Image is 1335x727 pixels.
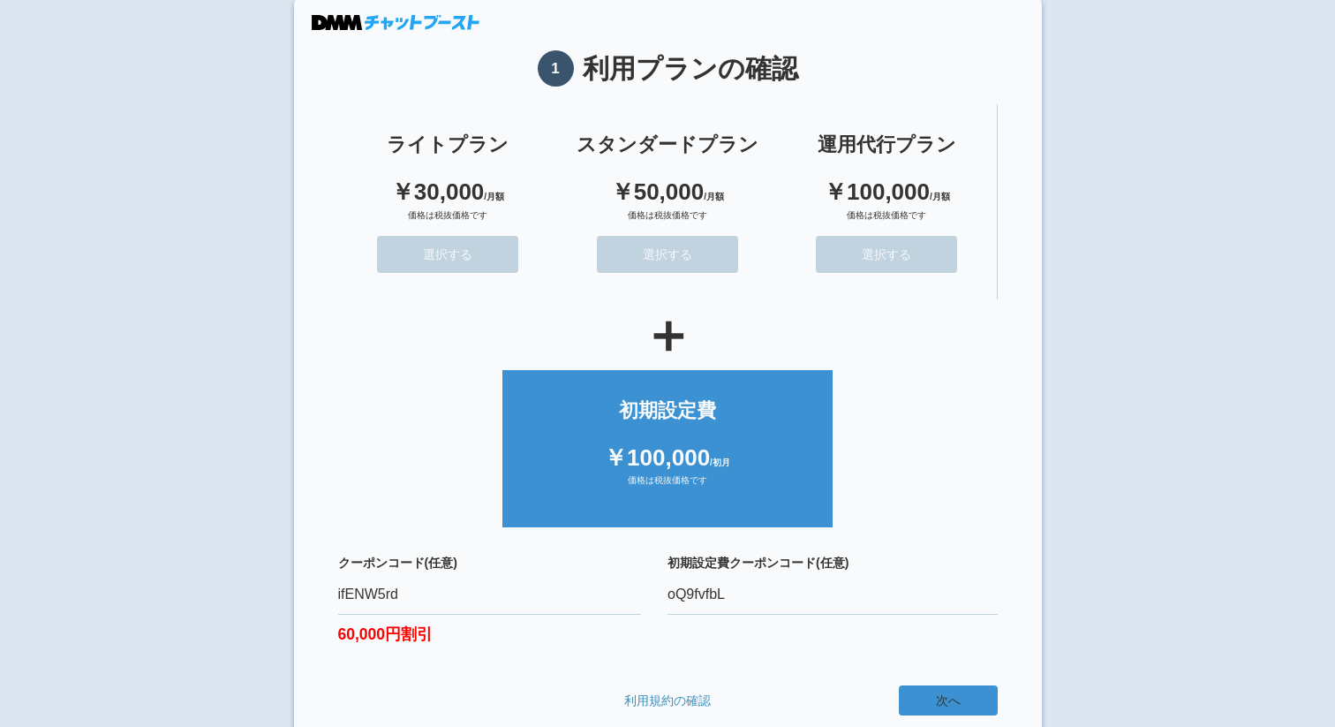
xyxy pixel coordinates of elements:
div: 初期設定費 [520,397,814,424]
button: 選択する [597,236,738,273]
a: 利用規約の確認 [624,692,711,709]
button: 次へ [899,685,998,716]
label: 60,000円割引 [338,615,642,646]
span: /月額 [704,192,724,201]
span: /月額 [930,192,950,201]
div: ￥30,000 [356,176,540,208]
input: クーポンコード [338,576,642,615]
div: 運用代行プラン [795,131,978,158]
div: ￥100,000 [795,176,978,208]
div: ＋ [338,308,998,361]
div: 価格は税抜価格です [795,209,978,236]
input: クーポンコード [667,576,998,615]
span: /月額 [484,192,504,201]
h1: 利用プランの確認 [338,50,998,87]
button: 選択する [377,236,518,273]
label: クーポンコード(任意) [338,554,642,572]
div: スタンダードプラン [575,131,759,158]
span: 1 [538,50,574,87]
div: 価格は税抜価格です [356,209,540,236]
div: 価格は税抜価格です [520,474,814,501]
img: DMMチャットブースト [312,15,479,30]
div: 価格は税抜価格です [575,209,759,236]
span: /初月 [710,458,730,467]
div: ￥100,000 [520,442,814,474]
label: 初期設定費クーポンコード(任意) [667,554,998,572]
button: 選択する [816,236,957,273]
div: ライトプラン [356,131,540,158]
div: ￥50,000 [575,176,759,208]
